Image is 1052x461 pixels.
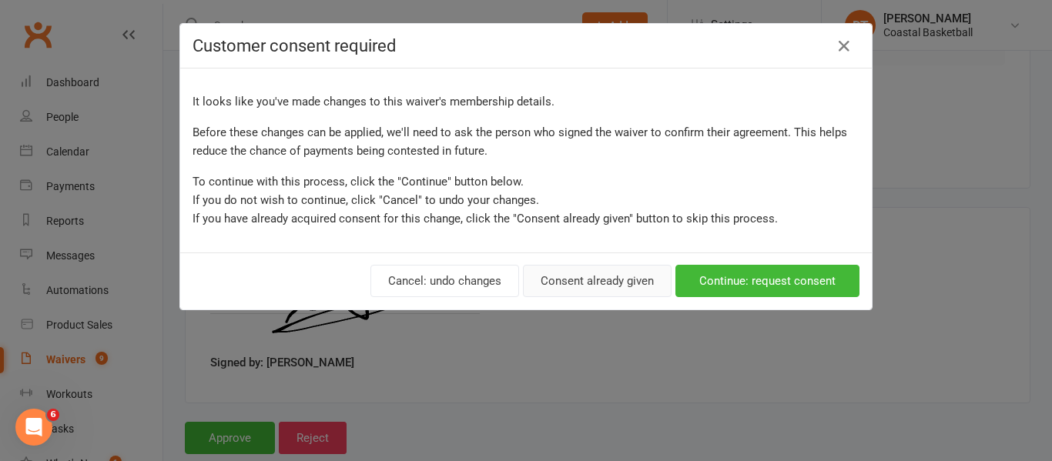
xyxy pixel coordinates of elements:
[15,409,52,446] iframe: Intercom live chat
[832,34,856,58] button: Close
[523,265,672,297] button: Consent already given
[47,409,59,421] span: 6
[193,36,396,55] span: Customer consent required
[675,265,859,297] button: Continue: request consent
[370,265,519,297] button: Cancel: undo changes
[193,92,859,111] p: It looks like you've made changes to this waiver's membership details.
[193,172,859,228] p: To continue with this process, click the "Continue" button below. If you do not wish to continue,...
[193,212,778,225] span: If you have already acquired consent for this change, click the "Consent already given" button to...
[193,123,859,160] p: Before these changes can be applied, we'll need to ask the person who signed the waiver to confir...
